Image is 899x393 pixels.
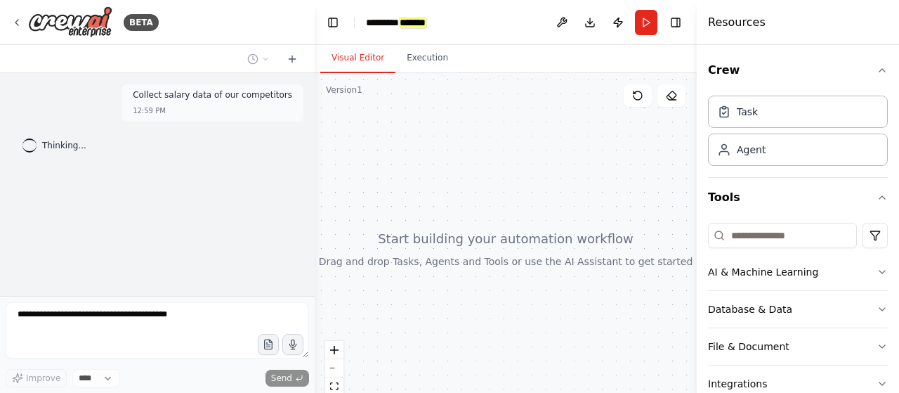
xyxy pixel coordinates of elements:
div: Task [737,105,758,119]
button: Click to speak your automation idea [282,334,303,355]
button: Crew [708,51,888,90]
span: Thinking... [42,140,86,151]
button: Hide right sidebar [666,13,685,32]
h4: Resources [708,14,766,31]
div: Integrations [708,377,767,391]
button: Start a new chat [281,51,303,67]
button: Visual Editor [320,44,395,73]
button: File & Document [708,328,888,365]
div: BETA [124,14,159,31]
button: AI & Machine Learning [708,254,888,290]
button: Upload files [258,334,279,355]
img: Logo [28,6,112,38]
span: Send [271,373,292,384]
div: Version 1 [326,84,362,96]
nav: breadcrumb [366,15,435,30]
div: 12:59 PM [133,105,166,116]
button: Improve [6,369,67,387]
p: Collect salary data of our competitors [133,90,292,101]
button: Database & Data [708,291,888,328]
button: Send [265,370,309,387]
div: Agent [737,143,766,157]
div: File & Document [708,340,789,354]
button: Execution [395,44,459,73]
button: Switch to previous chat [242,51,275,67]
div: AI & Machine Learning [708,265,818,279]
button: Tools [708,178,888,217]
div: Crew [708,90,888,177]
button: zoom in [325,341,343,359]
button: Hide left sidebar [323,13,343,32]
div: Database & Data [708,302,792,316]
button: zoom out [325,359,343,378]
span: Improve [26,373,60,384]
